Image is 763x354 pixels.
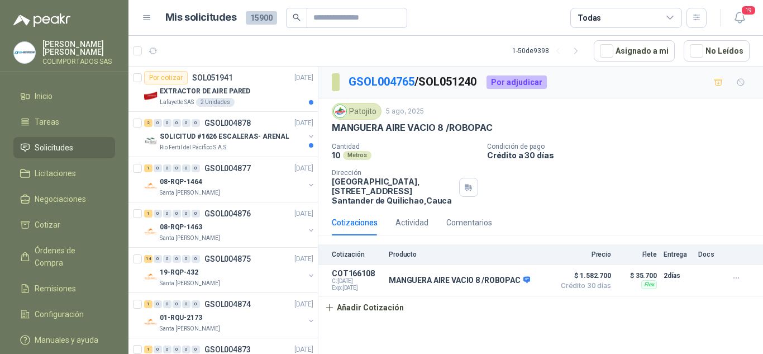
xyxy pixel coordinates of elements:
[154,210,162,218] div: 0
[35,219,60,231] span: Cotizar
[144,71,188,84] div: Por cotizar
[13,278,115,299] a: Remisiones
[160,267,198,278] p: 19-RQP-432
[332,177,455,205] p: [GEOGRAPHIC_DATA], [STREET_ADDRESS] Santander de Quilichao , Cauca
[294,118,313,129] p: [DATE]
[144,255,152,263] div: 14
[641,280,657,289] div: Flex
[594,40,675,62] button: Asignado a mi
[35,308,84,320] span: Configuración
[446,216,492,229] div: Comentarios
[144,164,152,172] div: 1
[160,279,220,288] p: Santa [PERSON_NAME]
[332,169,455,177] p: Dirección
[204,119,251,127] p: GSOL004878
[555,282,611,289] span: Crédito 30 días
[42,40,115,56] p: [PERSON_NAME] [PERSON_NAME]
[35,116,59,128] span: Tareas
[14,42,35,63] img: Company Logo
[332,143,478,150] p: Cantidad
[35,193,86,205] span: Negociaciones
[293,13,301,21] span: search
[664,251,692,258] p: Entrega
[192,255,200,263] div: 0
[192,164,200,172] div: 0
[35,282,76,295] span: Remisiones
[318,296,410,319] button: Añadir Cotización
[13,13,70,27] img: Logo peakr
[35,244,104,269] span: Órdenes de Compra
[173,300,181,308] div: 0
[144,270,158,284] img: Company Logo
[294,299,313,310] p: [DATE]
[389,251,549,258] p: Producto
[332,122,493,134] p: MANGUERA AIRE VACIO 8 /ROBOPAC
[144,134,158,148] img: Company Logo
[35,141,73,154] span: Solicitudes
[13,86,115,107] a: Inicio
[154,164,162,172] div: 0
[144,180,158,193] img: Company Logo
[487,150,759,160] p: Crédito a 30 días
[395,216,428,229] div: Actividad
[160,143,228,152] p: Rio Fertil del Pacífico S.A.S.
[332,216,378,229] div: Cotizaciones
[144,315,158,329] img: Company Logo
[13,240,115,273] a: Órdenes de Compra
[294,73,313,83] p: [DATE]
[144,119,152,127] div: 2
[154,300,162,308] div: 0
[163,255,171,263] div: 0
[160,177,202,187] p: 08-RQP-1464
[196,98,235,107] div: 2 Unidades
[182,346,190,353] div: 0
[343,151,371,160] div: Metros
[512,42,585,60] div: 1 - 50 de 9398
[144,298,316,333] a: 1 0 0 0 0 0 GSOL004874[DATE] Company Logo01-RQU-2173Santa [PERSON_NAME]
[163,119,171,127] div: 0
[487,143,759,150] p: Condición de pago
[13,188,115,210] a: Negociaciones
[160,86,250,97] p: EXTRACTOR DE AIRE PARED
[160,131,289,142] p: SOLICITUD #1626 ESCALERAS- ARENAL
[578,12,601,24] div: Todas
[389,276,530,286] p: MANGUERA AIRE VACIO 8 /ROBOPAC
[160,234,220,243] p: Santa [PERSON_NAME]
[128,67,318,112] a: Por cotizarSOL051941[DATE] Company LogoEXTRACTOR DE AIRE PAREDLafayette SAS2 Unidades
[349,75,414,88] a: GSOL004765
[204,300,251,308] p: GSOL004874
[163,164,171,172] div: 0
[35,167,76,180] span: Licitaciones
[664,269,692,282] p: 2 días
[13,214,115,235] a: Cotizar
[618,251,657,258] p: Flete
[192,346,200,353] div: 0
[332,103,381,120] div: Patojito
[204,255,251,263] p: GSOL004875
[294,209,313,219] p: [DATE]
[386,106,424,117] p: 5 ago, 2025
[144,116,316,152] a: 2 0 0 0 0 0 GSOL004878[DATE] Company LogoSOLICITUD #1626 ESCALERAS- ARENALRio Fertil del Pacífico...
[13,111,115,133] a: Tareas
[160,324,220,333] p: Santa [PERSON_NAME]
[555,269,611,282] span: $ 1.582.700
[332,251,382,258] p: Cotización
[173,210,181,218] div: 0
[144,346,152,353] div: 1
[160,98,194,107] p: Lafayette SAS
[13,163,115,184] a: Licitaciones
[144,225,158,238] img: Company Logo
[192,119,200,127] div: 0
[144,300,152,308] div: 1
[144,162,316,197] a: 1 0 0 0 0 0 GSOL004877[DATE] Company Logo08-RQP-1464Santa [PERSON_NAME]
[182,210,190,218] div: 0
[332,269,382,278] p: COT166108
[163,300,171,308] div: 0
[334,105,346,117] img: Company Logo
[13,304,115,325] a: Configuración
[42,58,115,65] p: COLIMPORTADOS SAS
[182,164,190,172] div: 0
[160,222,202,233] p: 08-RQP-1463
[144,210,152,218] div: 1
[144,207,316,243] a: 1 0 0 0 0 0 GSOL004876[DATE] Company Logo08-RQP-1463Santa [PERSON_NAME]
